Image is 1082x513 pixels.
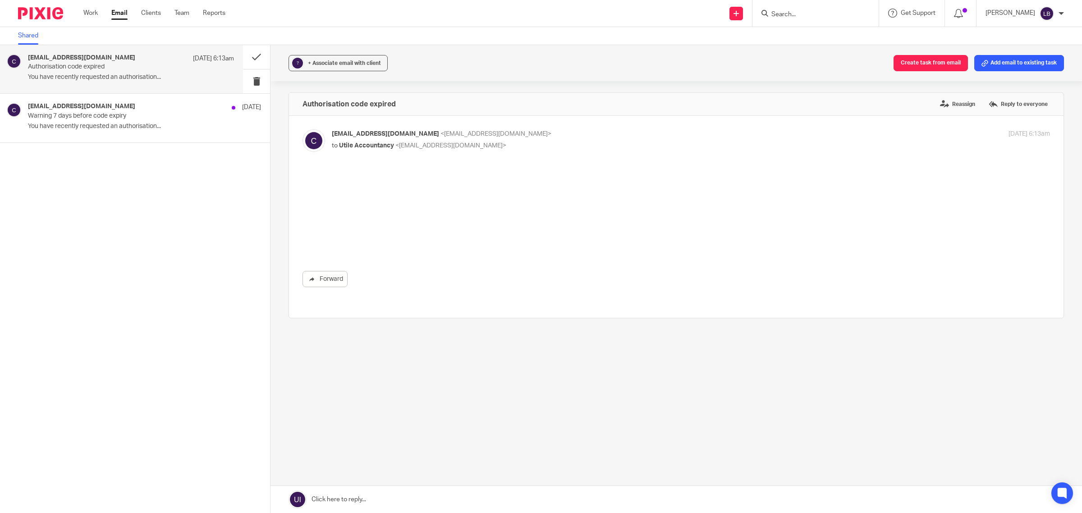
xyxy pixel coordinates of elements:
a: Forward [303,271,348,287]
a: Work [83,9,98,18]
p: You have recently requested an authorisation... [28,123,261,130]
p: [DATE] 6:13am [1009,129,1050,139]
img: Pixie [18,7,63,19]
a: Clients [141,9,161,18]
p: [DATE] [242,103,261,112]
p: [DATE] 6:13am [193,54,234,63]
span: <[EMAIL_ADDRESS][DOMAIN_NAME]> [395,142,506,149]
input: Search [770,11,852,19]
div: ? [292,58,303,69]
p: Warning 7 days before code expiry [28,112,215,120]
button: Create task from email [894,55,968,71]
span: <[EMAIL_ADDRESS][DOMAIN_NAME]> [440,131,551,137]
span: to [332,142,338,149]
label: Reply to everyone [986,97,1050,111]
label: Reassign [938,97,977,111]
span: + Associate email with client [308,60,381,66]
img: svg%3E [7,54,21,69]
span: [EMAIL_ADDRESS][DOMAIN_NAME] [332,131,439,137]
img: svg%3E [1040,6,1054,21]
p: You have recently requested an authorisation... [28,73,234,81]
a: Reports [203,9,225,18]
h4: [EMAIL_ADDRESS][DOMAIN_NAME] [28,103,135,110]
p: Authorisation code expired [28,63,193,71]
img: svg%3E [303,129,325,152]
span: Utile Accountancy [339,142,394,149]
h4: [EMAIL_ADDRESS][DOMAIN_NAME] [28,54,135,62]
img: svg%3E [7,103,21,117]
a: Team [174,9,189,18]
h4: Authorisation code expired [303,100,396,109]
button: Add email to existing task [974,55,1064,71]
span: Get Support [901,10,935,16]
button: ? + Associate email with client [289,55,388,71]
a: Email [111,9,128,18]
a: Shared [18,27,45,45]
p: [PERSON_NAME] [986,9,1035,18]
